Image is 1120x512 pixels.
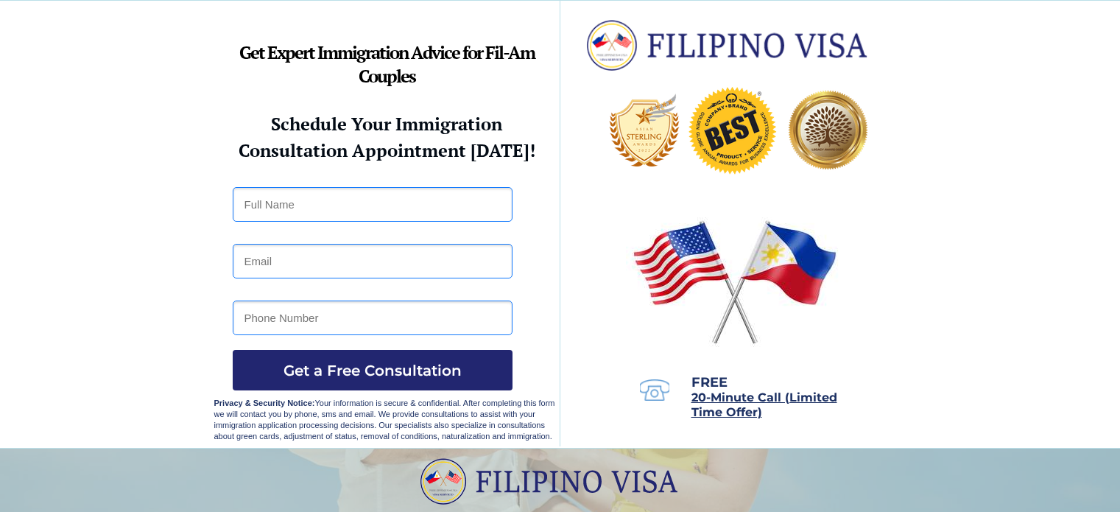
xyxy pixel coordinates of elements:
strong: Schedule Your Immigration [271,112,502,136]
strong: Consultation Appointment [DATE]! [239,138,535,162]
strong: Get Expert Immigration Advice for Fil-Am Couples [239,41,535,88]
a: 20-Minute Call (Limited Time Offer) [691,392,837,418]
span: Get a Free Consultation [233,362,513,379]
span: 20-Minute Call (Limited Time Offer) [691,390,837,419]
button: Get a Free Consultation [233,350,513,390]
span: FREE [691,374,728,390]
input: Full Name [233,187,513,222]
input: Email [233,244,513,278]
strong: Privacy & Security Notice: [214,399,315,407]
input: Phone Number [233,301,513,335]
span: Your information is secure & confidential. After completing this form we will contact you by phon... [214,399,555,441]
